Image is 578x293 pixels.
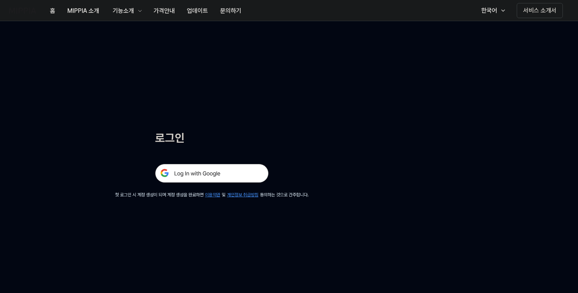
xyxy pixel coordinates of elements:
a: 개인정보 취급방침 [227,192,258,197]
div: 첫 로그인 시 계정 생성이 되며 계정 생성을 완료하면 및 동의하는 것으로 간주합니다. [115,192,309,198]
img: logo [9,8,36,14]
button: 기능소개 [105,3,148,19]
button: 서비스 소개서 [517,3,563,18]
a: 업데이트 [181,0,214,21]
button: 한국어 [474,3,511,18]
h1: 로그인 [155,130,269,146]
button: MIPPIA 소개 [61,3,105,19]
div: 기능소개 [111,6,135,15]
button: 업데이트 [181,3,214,19]
div: 한국어 [480,6,499,15]
img: 구글 로그인 버튼 [155,164,269,183]
button: 홈 [44,3,61,19]
a: 이용약관 [205,192,220,197]
button: 문의하기 [214,3,247,19]
button: 가격안내 [148,3,181,19]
